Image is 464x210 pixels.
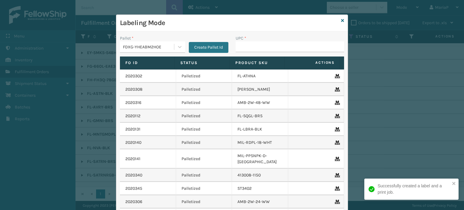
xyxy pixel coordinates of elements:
a: 2020131 [125,126,140,132]
td: FL-SQGL-BRS [232,109,288,123]
label: UPC [236,35,246,41]
td: Palletized [176,109,232,123]
a: 2020345 [125,186,142,192]
i: Remove From Pallet [335,200,338,204]
td: FL-LBRA-BLK [232,123,288,136]
div: FDXG-YHEABM2HOE [123,44,175,50]
i: Remove From Pallet [335,186,338,191]
td: AMB-2W-24-WW [232,195,288,208]
a: 2020112 [125,113,140,119]
span: Actions [287,58,338,68]
label: Pallet [120,35,134,41]
i: Remove From Pallet [335,127,338,131]
label: Product SKU [235,60,279,66]
label: Fo Id [125,60,169,66]
label: Status [180,60,224,66]
td: Palletized [176,123,232,136]
td: Palletized [176,69,232,83]
a: 2020308 [125,86,143,92]
td: AMB-2W-48-WW [232,96,288,109]
td: Palletized [176,136,232,149]
a: 2020141 [125,156,140,162]
a: 2020302 [125,73,142,79]
td: Palletized [176,182,232,195]
h3: Labeling Mode [120,18,339,27]
i: Remove From Pallet [335,87,338,92]
i: Remove From Pallet [335,74,338,78]
td: Palletized [176,169,232,182]
td: ST3402 [232,182,288,195]
i: Remove From Pallet [335,141,338,145]
td: FL-ATHNA [232,69,288,83]
i: Remove From Pallet [335,101,338,105]
td: Palletized [176,149,232,169]
a: 2020140 [125,140,141,146]
td: Palletized [176,195,232,208]
i: Remove From Pallet [335,157,338,161]
button: Create Pallet Id [189,42,228,53]
a: 2020340 [125,172,142,178]
td: 413008-1150 [232,169,288,182]
td: MIL-PPSNPK-D-[GEOGRAPHIC_DATA] [232,149,288,169]
i: Remove From Pallet [335,114,338,118]
button: close [452,181,456,187]
a: 2020316 [125,100,141,106]
td: [PERSON_NAME] [232,83,288,96]
i: Remove From Pallet [335,173,338,177]
td: MIL-RDPL-18-WHT [232,136,288,149]
td: Palletized [176,96,232,109]
a: 2020306 [125,199,142,205]
div: Successfully created a label and a print job. [378,183,450,195]
td: Palletized [176,83,232,96]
